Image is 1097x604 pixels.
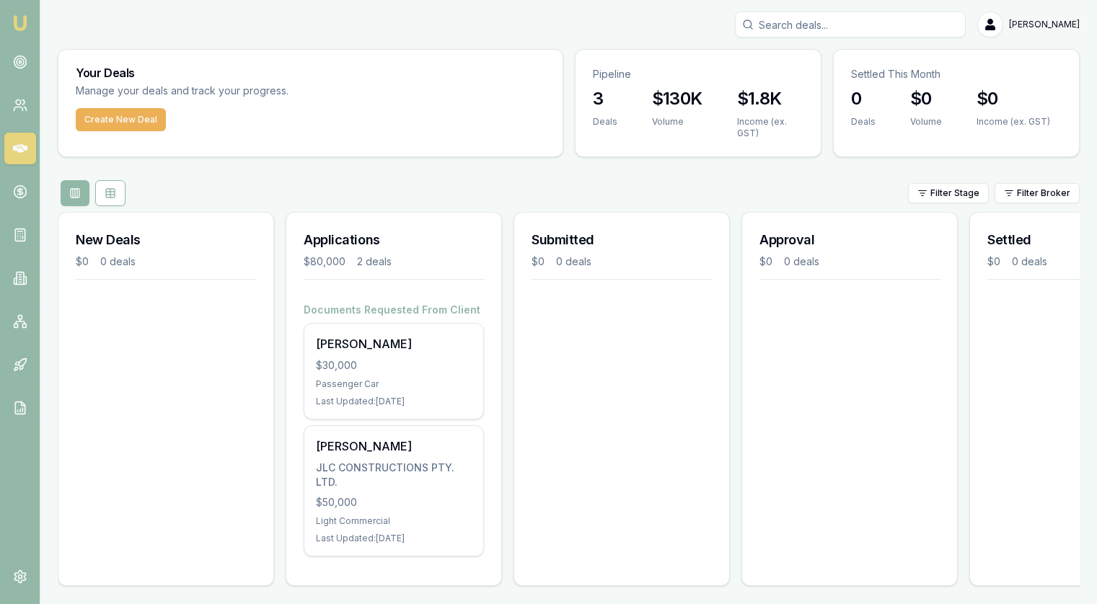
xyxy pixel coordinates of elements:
div: [PERSON_NAME] [316,335,472,352]
div: Last Updated: [DATE] [316,396,472,407]
button: Filter Stage [908,183,989,203]
div: Deals [593,116,617,128]
span: Filter Stage [930,187,979,199]
h3: Your Deals [76,67,545,79]
h3: Applications [304,230,484,250]
h3: 0 [851,87,876,110]
p: Manage your deals and track your progress. [76,83,445,99]
div: Income (ex. GST) [737,116,803,139]
div: Volume [910,116,942,128]
h3: $0 [977,87,1050,110]
h3: $1.8K [737,87,803,110]
div: Passenger Car [316,378,472,390]
h3: 3 [593,87,617,110]
div: 0 deals [556,254,591,269]
button: Create New Deal [76,108,166,131]
div: $30,000 [316,358,472,373]
div: Last Updated: [DATE] [316,533,472,544]
div: Income (ex. GST) [977,116,1050,128]
div: $0 [532,254,545,269]
h3: Approval [759,230,940,250]
div: 0 deals [784,254,819,269]
div: 0 deals [1012,254,1047,269]
h3: Submitted [532,230,712,250]
span: [PERSON_NAME] [1009,19,1080,30]
input: Search deals [735,12,966,37]
p: Pipeline [593,67,803,81]
div: $80,000 [304,254,345,269]
div: $50,000 [316,495,472,510]
img: emu-icon-u.png [12,14,29,32]
div: JLC CONSTRUCTIONS PTY. LTD. [316,461,472,489]
p: Settled This Month [851,67,1062,81]
div: 2 deals [357,254,392,269]
div: $0 [987,254,1000,269]
h4: Documents Requested From Client [304,303,484,317]
h3: $0 [910,87,942,110]
div: Volume [652,116,702,128]
span: Filter Broker [1017,187,1070,199]
div: Deals [851,116,876,128]
div: $0 [76,254,89,269]
div: Light Commercial [316,515,472,527]
div: 0 deals [100,254,136,269]
h3: $130K [652,87,702,110]
div: $0 [759,254,772,269]
div: [PERSON_NAME] [316,438,472,455]
h3: New Deals [76,230,256,250]
button: Filter Broker [995,183,1080,203]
